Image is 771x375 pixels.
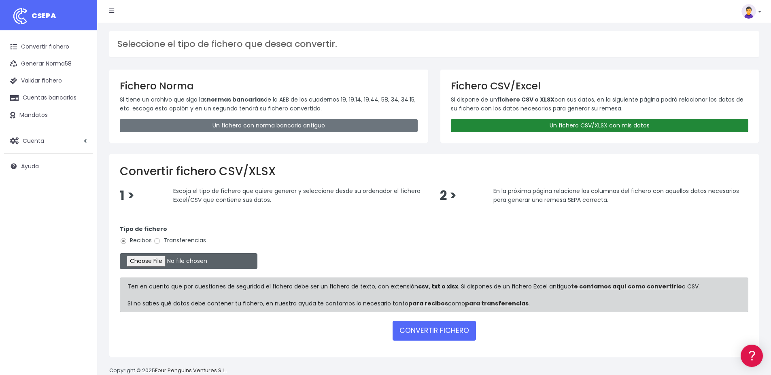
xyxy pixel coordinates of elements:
[8,216,154,231] button: Contáctanos
[117,39,751,49] h3: Seleccione el tipo de fichero que desea convertir.
[8,69,154,81] a: Información general
[173,187,421,204] span: Escoja el tipo de fichero que quiere generar y seleccione desde su ordenador el fichero Excel/CSV...
[4,158,93,175] a: Ayuda
[8,194,154,202] div: Programadores
[120,95,418,113] p: Si tiene un archivo que siga las de la AEB de los cuadernos 19, 19.14, 19.44, 58, 34, 34.15, etc....
[4,72,93,89] a: Validar fichero
[4,89,93,106] a: Cuentas bancarias
[8,140,154,153] a: Perfiles de empresas
[451,119,749,132] a: Un fichero CSV/XLSX con mis datos
[120,225,167,233] strong: Tipo de fichero
[109,367,227,375] p: Copyright © 2025 .
[8,161,154,168] div: Facturación
[8,127,154,140] a: Videotutoriales
[8,207,154,219] a: API
[451,95,749,113] p: Si dispone de un con sus datos, en la siguiente página podrá relacionar los datos de su fichero c...
[418,282,458,290] strong: csv, txt o xlsx
[8,115,154,127] a: Problemas habituales
[4,38,93,55] a: Convertir fichero
[120,80,418,92] h3: Fichero Norma
[120,236,152,245] label: Recibos
[493,187,739,204] span: En la próxima página relacione las columnas del fichero con aquellos datos necesarios para genera...
[393,321,476,340] button: CONVERTIR FICHERO
[741,4,756,19] img: profile
[111,233,156,241] a: POWERED BY ENCHANT
[21,162,39,170] span: Ayuda
[4,107,93,124] a: Mandatos
[408,299,448,307] a: para recibos
[207,95,264,104] strong: normas bancarias
[23,136,44,144] span: Cuenta
[120,278,748,312] div: Ten en cuenta que por cuestiones de seguridad el fichero debe ser un fichero de texto, con extens...
[10,6,30,26] img: logo
[153,236,206,245] label: Transferencias
[451,80,749,92] h3: Fichero CSV/Excel
[4,55,93,72] a: Generar Norma58
[440,187,457,204] span: 2 >
[120,187,134,204] span: 1 >
[497,95,554,104] strong: fichero CSV o XLSX
[120,119,418,132] a: Un fichero con norma bancaria antiguo
[155,367,226,374] a: Four Penguins Ventures S.L.
[8,102,154,115] a: Formatos
[32,11,56,21] span: CSEPA
[4,132,93,149] a: Cuenta
[8,56,154,64] div: Información general
[8,174,154,186] a: General
[465,299,529,307] a: para transferencias
[120,165,748,178] h2: Convertir fichero CSV/XLSX
[571,282,682,290] a: te contamos aquí como convertirlo
[8,89,154,97] div: Convertir ficheros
